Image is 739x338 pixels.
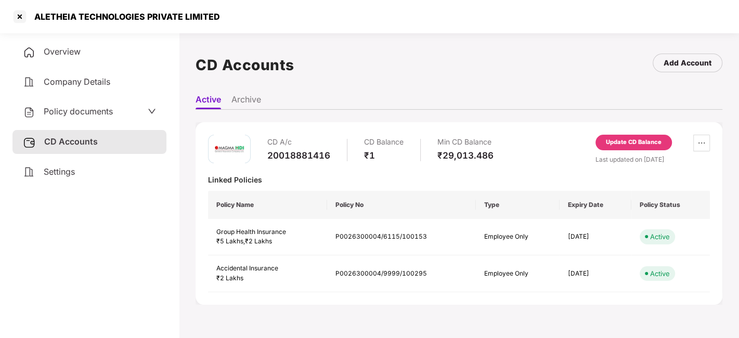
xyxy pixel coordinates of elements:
img: svg+xml;base64,PHN2ZyB4bWxucz0iaHR0cDovL3d3dy53My5vcmcvMjAwMC9zdmciIHdpZHRoPSIyNCIgaGVpZ2h0PSIyNC... [23,166,35,178]
span: ₹2 Lakhs [216,274,243,282]
li: Active [196,94,221,109]
div: Accidental Insurance [216,264,319,274]
div: Add Account [664,57,711,69]
div: ₹1 [364,150,404,161]
div: Last updated on [DATE] [595,154,710,164]
span: Settings [44,166,75,177]
span: Company Details [44,76,110,87]
div: Linked Policies [208,175,710,185]
img: svg+xml;base64,PHN2ZyB3aWR0aD0iMjUiIGhlaWdodD0iMjQiIHZpZXdCb3g9IjAgMCAyNSAyNCIgZmlsbD0ibm9uZSIgeG... [23,136,36,149]
div: ₹29,013.486 [437,150,494,161]
li: Archive [231,94,261,109]
span: down [148,107,156,115]
img: svg+xml;base64,PHN2ZyB4bWxucz0iaHR0cDovL3d3dy53My5vcmcvMjAwMC9zdmciIHdpZHRoPSIyNCIgaGVpZ2h0PSIyNC... [23,76,35,88]
td: [DATE] [560,255,631,292]
button: ellipsis [693,135,710,151]
div: Active [650,268,670,279]
span: Policy documents [44,106,113,116]
th: Expiry Date [560,191,631,219]
span: ellipsis [694,139,709,147]
td: [DATE] [560,219,631,256]
td: P0026300004/9999/100295 [327,255,476,292]
div: Employee Only [484,269,551,279]
span: CD Accounts [44,136,98,147]
div: Min CD Balance [437,135,494,150]
img: magma.png [214,134,245,165]
span: ₹5 Lakhs , [216,237,245,245]
div: Group Health Insurance [216,227,319,237]
div: ALETHEIA TECHNOLOGIES PRIVATE LIMITED [28,11,220,22]
span: ₹2 Lakhs [245,237,272,245]
div: Employee Only [484,232,551,242]
div: Update CD Balance [606,138,662,147]
td: P0026300004/6115/100153 [327,219,476,256]
span: Overview [44,46,81,57]
th: Type [476,191,560,219]
img: svg+xml;base64,PHN2ZyB4bWxucz0iaHR0cDovL3d3dy53My5vcmcvMjAwMC9zdmciIHdpZHRoPSIyNCIgaGVpZ2h0PSIyNC... [23,106,35,119]
th: Policy Name [208,191,327,219]
div: 20018881416 [267,150,330,161]
th: Policy No [327,191,476,219]
div: CD Balance [364,135,404,150]
th: Policy Status [631,191,710,219]
div: Active [650,231,670,242]
div: CD A/c [267,135,330,150]
h1: CD Accounts [196,54,294,76]
img: svg+xml;base64,PHN2ZyB4bWxucz0iaHR0cDovL3d3dy53My5vcmcvMjAwMC9zdmciIHdpZHRoPSIyNCIgaGVpZ2h0PSIyNC... [23,46,35,59]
